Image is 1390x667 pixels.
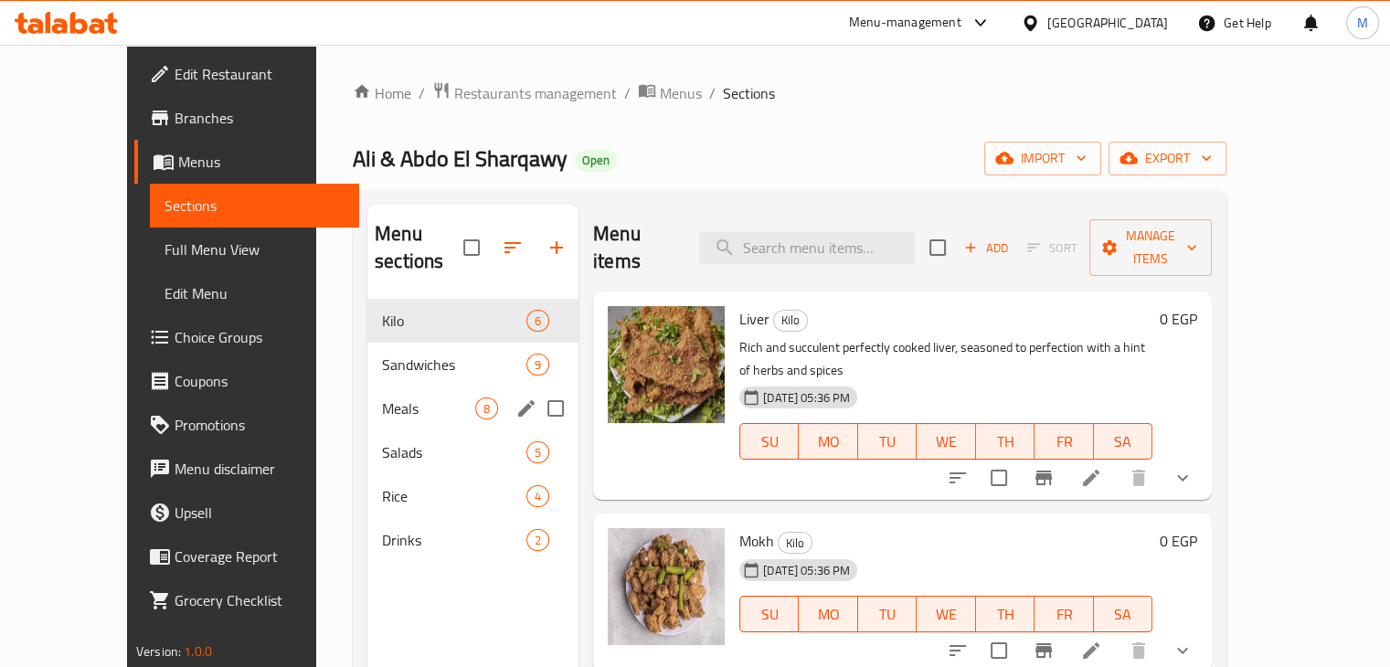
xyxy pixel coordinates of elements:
[756,389,857,407] span: [DATE] 05:36 PM
[1160,306,1197,332] h6: 0 EGP
[1047,13,1168,33] div: [GEOGRAPHIC_DATA]
[382,354,526,376] div: Sandwiches
[382,310,526,332] span: Kilo
[184,640,212,663] span: 1.0.0
[1104,225,1197,270] span: Manage items
[660,82,702,104] span: Menus
[150,228,359,271] a: Full Menu View
[353,82,411,104] a: Home
[175,414,345,436] span: Promotions
[432,81,617,105] a: Restaurants management
[134,315,359,359] a: Choice Groups
[774,310,807,331] span: Kilo
[739,305,769,333] span: Liver
[575,153,617,168] span: Open
[175,326,345,348] span: Choice Groups
[575,150,617,172] div: Open
[1123,147,1212,170] span: export
[367,430,578,474] div: Salads5
[164,238,345,260] span: Full Menu View
[739,596,799,632] button: SU
[739,527,774,555] span: Mokh
[419,82,425,104] li: /
[638,81,702,105] a: Menus
[535,226,578,270] button: Add section
[527,488,548,505] span: 4
[452,228,491,267] span: Select all sections
[739,336,1152,382] p: Rich and succulent perfectly cooked liver, seasoned to perfection with a hint of herbs and spices
[1015,234,1089,262] span: Select section first
[778,532,812,554] div: Kilo
[134,578,359,622] a: Grocery Checklist
[608,528,725,645] img: Mokh
[865,601,909,628] span: TU
[164,282,345,304] span: Edit Menu
[1035,596,1093,632] button: FR
[1035,423,1093,460] button: FR
[164,195,345,217] span: Sections
[367,386,578,430] div: Meals8edit
[527,444,548,461] span: 5
[367,474,578,518] div: Rice4
[175,107,345,129] span: Branches
[624,82,631,104] li: /
[353,81,1226,105] nav: breadcrumb
[382,441,526,463] span: Salads
[1101,429,1145,455] span: SA
[476,400,497,418] span: 8
[526,529,549,551] div: items
[382,529,526,551] span: Drinks
[1357,13,1368,33] span: M
[150,184,359,228] a: Sections
[134,140,359,184] a: Menus
[976,423,1035,460] button: TH
[134,535,359,578] a: Coverage Report
[756,562,857,579] span: [DATE] 05:36 PM
[382,485,526,507] span: Rice
[454,82,617,104] span: Restaurants management
[527,312,548,330] span: 6
[957,234,1015,262] span: Add item
[779,533,812,554] span: Kilo
[976,596,1035,632] button: TH
[999,147,1087,170] span: import
[865,429,909,455] span: TU
[1089,219,1212,276] button: Manage items
[134,359,359,403] a: Coupons
[491,226,535,270] span: Sort sections
[527,356,548,374] span: 9
[806,601,850,628] span: MO
[175,545,345,567] span: Coverage Report
[178,151,345,173] span: Menus
[748,601,791,628] span: SU
[1080,467,1102,489] a: Edit menu item
[513,395,540,422] button: edit
[175,370,345,392] span: Coupons
[799,423,857,460] button: MO
[849,12,961,34] div: Menu-management
[748,429,791,455] span: SU
[367,299,578,343] div: Kilo6
[1101,601,1145,628] span: SA
[353,138,568,179] span: Ali & Abdo El Sharqawy
[134,491,359,535] a: Upsell
[134,96,359,140] a: Branches
[917,423,975,460] button: WE
[984,142,1101,175] button: import
[957,234,1015,262] button: Add
[375,220,463,275] h2: Menu sections
[980,459,1018,497] span: Select to update
[175,63,345,85] span: Edit Restaurant
[367,291,578,569] nav: Menu sections
[382,397,475,419] span: Meals
[593,220,677,275] h2: Menu items
[1080,640,1102,662] a: Edit menu item
[527,532,548,549] span: 2
[799,596,857,632] button: MO
[983,601,1027,628] span: TH
[526,485,549,507] div: items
